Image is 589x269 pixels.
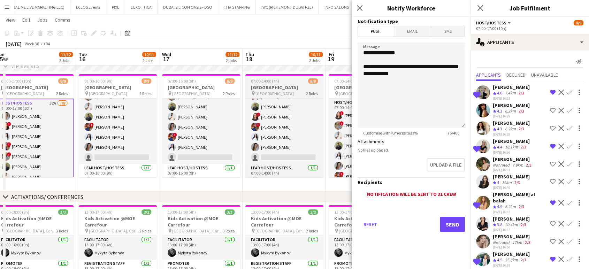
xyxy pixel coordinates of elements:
[245,236,323,260] app-card-role: Facilitator1/113:00-17:00 (4h)Mykyta Bykanov
[329,215,407,228] h3: Kids Activation @MOE Carrefour
[225,209,235,215] span: 3/3
[245,70,323,164] app-card-role: Host/Hostess7/807:00-14:00 (7h)![PERSON_NAME][PERSON_NAME][PERSON_NAME]![PERSON_NAME]![PERSON_NAM...
[245,84,323,91] h3: [GEOGRAPHIC_DATA]
[56,228,68,233] span: 3 Roles
[7,152,11,156] span: !
[329,74,407,177] app-job-card: 07:00-14:00 (7h)8/9[GEOGRAPHIC_DATA] [GEOGRAPHIC_DATA]2 RolesHost/Hostess7/807:00-14:00 (7h)![PER...
[493,102,530,108] div: [PERSON_NAME]
[329,236,407,260] app-card-role: Facilitator1/113:00-17:00 (4h)Mykyta Bykanov
[11,193,83,200] div: ACTIVATIONS/ CONFERENCES
[358,191,465,197] div: Notification will be sent to 31 crew
[251,78,279,84] span: 07:00-14:00 (7h)
[20,15,33,24] a: Edit
[339,111,344,115] span: !
[79,164,157,190] app-card-role: Lead Host/Hostess1/107:00-16:00 (9h)[PERSON_NAME] [PERSON_NAME]
[162,51,171,57] span: Wed
[218,0,256,14] button: THA STAFFING
[511,240,523,245] div: 17km
[493,156,533,162] div: [PERSON_NAME]
[6,91,44,96] span: [GEOGRAPHIC_DATA]
[504,144,519,150] div: 18.1km
[497,257,502,262] span: 4.5
[493,150,530,155] div: [DATE] 16:30
[521,144,526,149] app-skills-label: 2/3
[173,133,177,137] span: !
[500,180,513,186] div: 19km
[431,26,465,37] span: SMS
[223,228,235,233] span: 3 Roles
[168,78,196,84] span: 07:00-16:00 (9h)
[58,78,68,84] span: 8/9
[497,144,502,149] span: 4.4
[56,91,68,96] span: 2 Roles
[43,41,50,46] div: +04
[493,162,511,168] div: Not rated
[493,233,532,240] div: [PERSON_NAME]
[79,74,157,177] div: 07:00-16:00 (9h)8/9[GEOGRAPHIC_DATA] [GEOGRAPHIC_DATA]2 RolesHost/Hostess7/807:00-16:00 (9h)![PER...
[162,74,240,177] app-job-card: 07:00-16:00 (9h)8/9[GEOGRAPHIC_DATA] [GEOGRAPHIC_DATA]2 RolesHost/Hostess7/807:00-16:00 (9h)![PER...
[504,222,519,228] div: 20.4km
[256,113,260,117] span: !
[309,52,323,57] span: 10/11
[143,58,156,63] div: 2 Jobs
[358,26,394,37] span: Push
[79,236,157,260] app-card-role: Facilitator1/113:00-17:00 (4h)Mykyta Bykanov
[391,130,418,136] a: %merge tags%
[6,40,22,47] div: [DATE]
[245,51,254,57] span: Thu
[245,164,323,190] app-card-role: Lead Host/Hostess1/107:00-14:00 (7h)[PERSON_NAME] [PERSON_NAME]
[329,99,407,193] app-card-role: Host/Hostess7/807:00-14:00 (7h)![PERSON_NAME]![PERSON_NAME][PERSON_NAME][PERSON_NAME][PERSON_NAME...
[11,62,39,69] div: VIP EVENTS
[358,147,465,153] div: No files uploaded.
[244,55,254,63] span: 18
[358,18,465,24] h3: Notification type
[471,34,589,51] div: Applicants
[504,108,517,114] div: 6.2km
[339,121,344,125] span: !
[339,91,377,96] span: [GEOGRAPHIC_DATA]
[1,78,31,84] span: 07:00-17:00 (10h)
[141,78,151,84] span: 8/9
[329,84,407,91] h3: [GEOGRAPHIC_DATA]
[493,138,530,144] div: [PERSON_NAME]
[497,108,502,114] span: 4.3
[35,15,51,24] a: Jobs
[256,0,319,14] button: IWC (RICHEMONT DUBAI FZE)
[358,179,465,185] h3: Recipients
[493,84,530,90] div: [PERSON_NAME]
[358,138,384,145] label: Attachments
[394,26,431,37] span: Email
[52,15,73,24] a: Comms
[493,132,530,137] div: [DATE] 16:29
[142,52,156,57] span: 10/11
[78,55,87,63] span: 16
[334,78,362,84] span: 07:00-14:00 (7h)
[497,90,502,95] span: 4.6
[139,91,151,96] span: 2 Roles
[493,210,547,214] div: [DATE] 16:42
[255,91,294,96] span: [GEOGRAPHIC_DATA]
[497,126,502,131] span: 4.3
[497,180,499,185] span: 4
[245,74,323,177] div: 07:00-14:00 (7h)8/9[GEOGRAPHIC_DATA] [GEOGRAPHIC_DATA]2 RolesHost/Hostess7/807:00-14:00 (7h)![PER...
[493,185,530,190] div: [DATE] 16:40
[308,78,318,84] span: 8/9
[309,58,322,63] div: 2 Jobs
[162,164,240,190] app-card-role: Lead Host/Hostess1/107:00-16:00 (9h)[PERSON_NAME] [PERSON_NAME]
[493,245,532,249] div: [DATE] 16:50
[306,228,318,233] span: 2 Roles
[504,257,519,263] div: 35.8km
[89,228,139,233] span: [GEOGRAPHIC_DATA], Carrefour
[519,90,524,95] app-skills-label: 2/3
[306,91,318,96] span: 2 Roles
[3,15,18,24] a: View
[521,257,526,262] app-skills-label: 2/3
[22,17,30,23] span: Edit
[79,51,87,57] span: Tue
[493,263,530,268] div: [DATE] 16:55
[442,130,465,136] span: 76 / 400
[55,17,70,23] span: Comms
[493,174,530,180] div: [PERSON_NAME]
